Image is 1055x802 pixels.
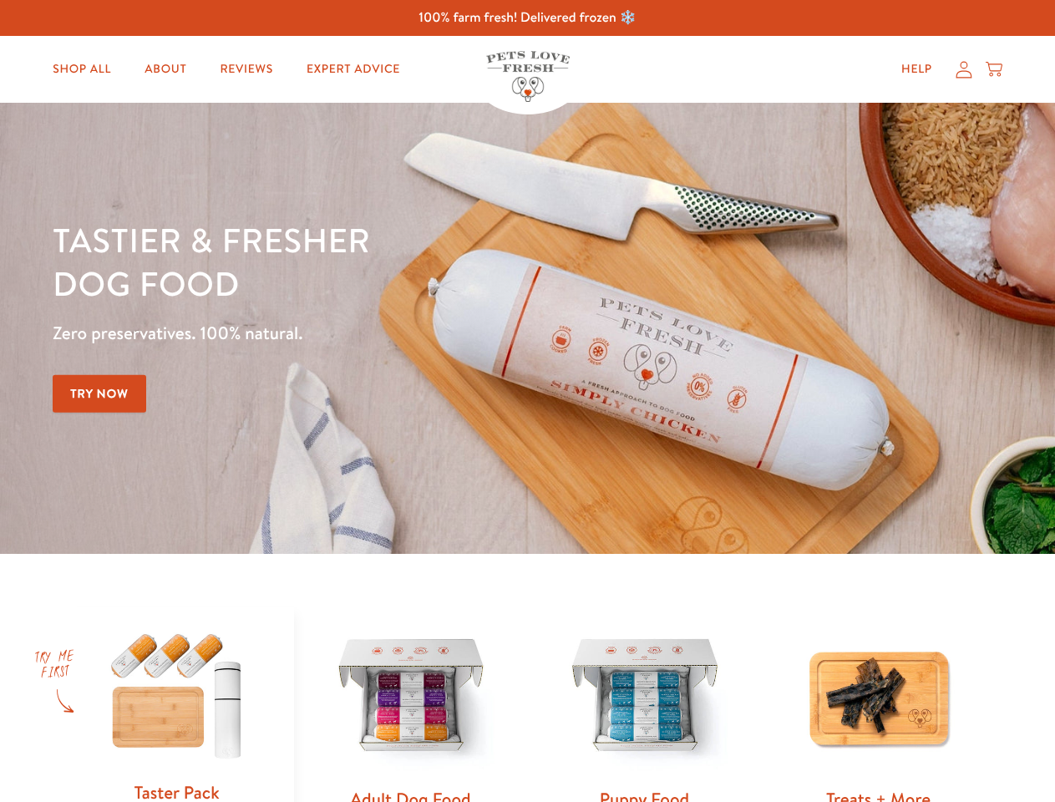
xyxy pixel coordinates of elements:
a: Try Now [53,375,146,413]
p: Zero preservatives. 100% natural. [53,318,686,348]
a: About [131,53,200,86]
h1: Tastier & fresher dog food [53,218,686,305]
a: Shop All [39,53,124,86]
a: Expert Advice [293,53,413,86]
a: Help [888,53,946,86]
a: Reviews [206,53,286,86]
img: Pets Love Fresh [486,51,570,102]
